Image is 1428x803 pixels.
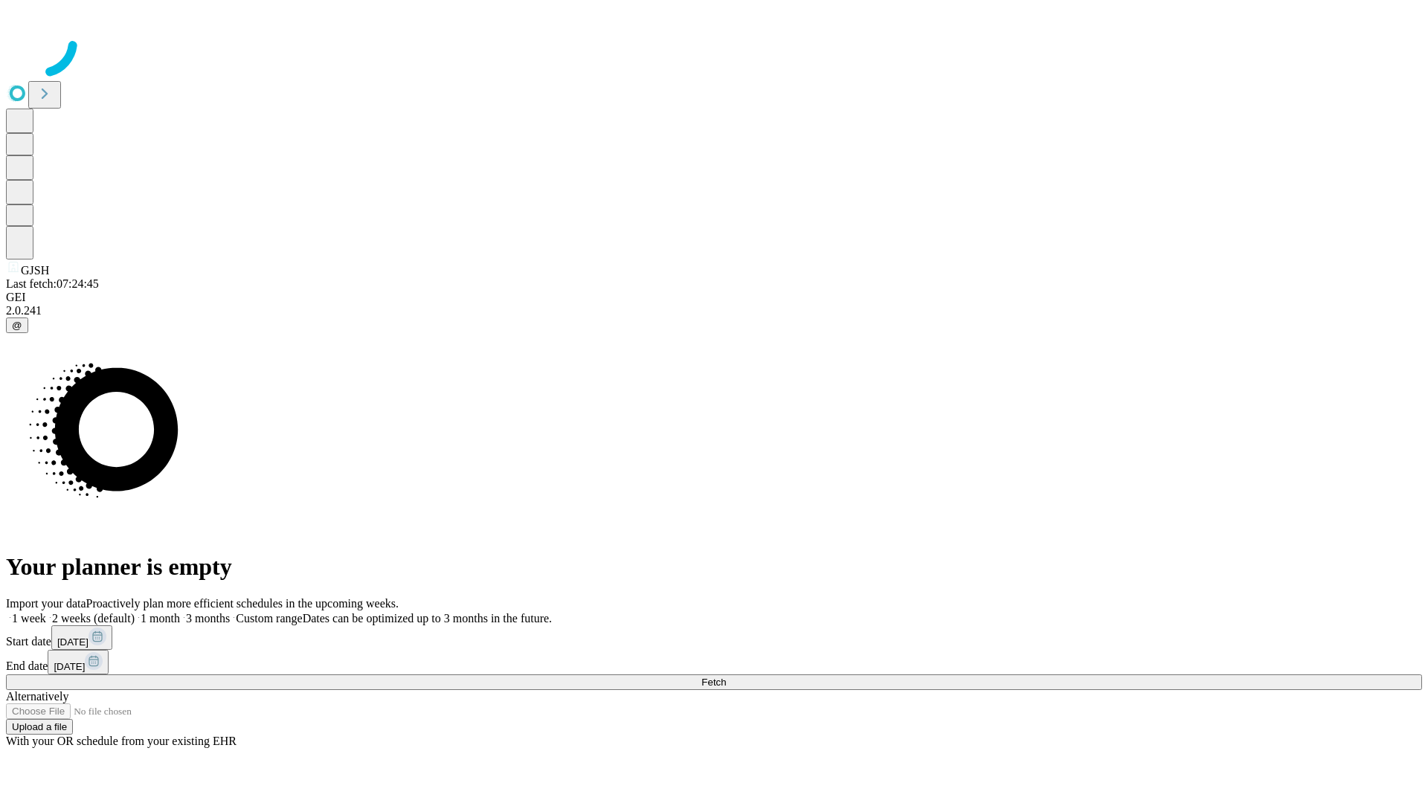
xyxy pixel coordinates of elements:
[86,597,399,610] span: Proactively plan more efficient schedules in the upcoming weeks.
[6,719,73,735] button: Upload a file
[701,677,726,688] span: Fetch
[6,650,1422,674] div: End date
[21,264,49,277] span: GJSH
[6,674,1422,690] button: Fetch
[6,625,1422,650] div: Start date
[12,320,22,331] span: @
[57,636,89,648] span: [DATE]
[6,277,99,290] span: Last fetch: 07:24:45
[12,612,46,625] span: 1 week
[303,612,552,625] span: Dates can be optimized up to 3 months in the future.
[6,735,237,747] span: With your OR schedule from your existing EHR
[186,612,230,625] span: 3 months
[141,612,180,625] span: 1 month
[54,661,85,672] span: [DATE]
[48,650,109,674] button: [DATE]
[236,612,302,625] span: Custom range
[6,597,86,610] span: Import your data
[6,304,1422,317] div: 2.0.241
[52,612,135,625] span: 2 weeks (default)
[6,553,1422,581] h1: Your planner is empty
[6,317,28,333] button: @
[51,625,112,650] button: [DATE]
[6,291,1422,304] div: GEI
[6,690,68,703] span: Alternatively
